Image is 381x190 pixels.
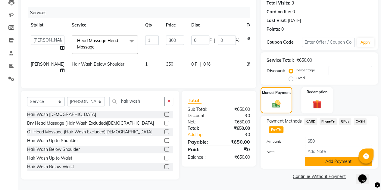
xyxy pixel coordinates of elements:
label: Fixed [296,75,305,81]
div: Net: [183,119,219,125]
iframe: chat widget [356,166,375,184]
th: Disc [188,18,243,32]
span: PayTM [269,126,283,133]
div: Card on file: [267,9,291,15]
span: Payment Methods [267,118,302,124]
span: Head Massage Head Massage [77,38,118,50]
div: Points: [267,26,280,33]
span: CARD [304,118,317,125]
div: Coupon Code [267,39,302,45]
span: F [209,37,212,44]
span: Total [188,97,201,104]
div: ₹650.00 [219,106,255,113]
span: GPay [339,118,351,125]
th: Total [243,18,261,32]
div: ₹0 [225,132,255,138]
input: Enter Offer / Coupon Code [302,38,354,47]
div: 0 [292,9,295,15]
div: Service Total: [267,57,294,64]
div: Hair Wash Below Waist [27,164,74,170]
span: 350 [166,61,173,67]
div: Total: [183,125,219,132]
span: 0 % [203,61,211,67]
span: 350 [247,61,254,67]
th: Qty [142,18,162,32]
a: Continue Without Payment [262,173,377,180]
span: Hair Wash Below Shoulder [72,61,124,67]
span: 1 [145,61,148,67]
div: Dry Head Massage (Hair Wash Excluded)[DEMOGRAPHIC_DATA] [27,120,154,126]
div: Services [28,7,255,18]
div: Balance : [183,154,219,160]
div: 0 [281,26,284,33]
span: PhonePe [320,118,337,125]
span: | [214,37,215,44]
span: CASH [354,118,367,125]
div: ₹0 [219,146,255,153]
button: Add Payment [305,157,372,166]
img: _gift.svg [310,98,324,110]
div: ₹650.00 [219,138,255,145]
span: 300 [247,36,254,41]
div: Oil Head Massage (Hair Wash Excluded)[DEMOGRAPHIC_DATA] [27,129,152,135]
th: Price [162,18,188,32]
label: Note: [262,149,300,154]
div: Last Visit: [267,17,287,24]
label: Percentage [296,67,315,73]
div: Discount: [267,68,285,74]
a: x [95,44,97,50]
div: Hair Wash [DEMOGRAPHIC_DATA] [27,111,96,118]
input: Amount [305,137,372,146]
span: 0 F [191,61,197,67]
div: Hair Wash Up to Waist [27,155,72,161]
div: ₹650.00 [219,154,255,160]
input: Add Note [305,147,372,156]
span: % [236,37,239,44]
label: Manual Payment [262,90,291,95]
div: Sub Total: [183,106,219,113]
label: Redemption [307,89,327,95]
span: | [200,61,201,67]
div: ₹650.00 [219,119,255,125]
button: Apply [357,38,374,47]
input: Search or Scan [109,97,165,106]
th: Stylist [27,18,68,32]
div: ₹650.00 [219,125,255,132]
div: Discount: [183,113,219,119]
div: ₹0 [219,113,255,119]
a: Add Tip [183,132,225,138]
div: Hair Wash Below Shoulder [27,146,80,153]
div: [DATE] [288,17,301,24]
div: Hair Wash Up to Shoulder [27,138,78,144]
span: [PERSON_NAME] [31,61,64,67]
label: Amount: [262,139,300,144]
th: Service [68,18,142,32]
div: Paid: [183,146,219,153]
div: Payable: [183,138,219,145]
div: ₹650.00 [296,57,312,64]
img: _cash.svg [270,99,283,109]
